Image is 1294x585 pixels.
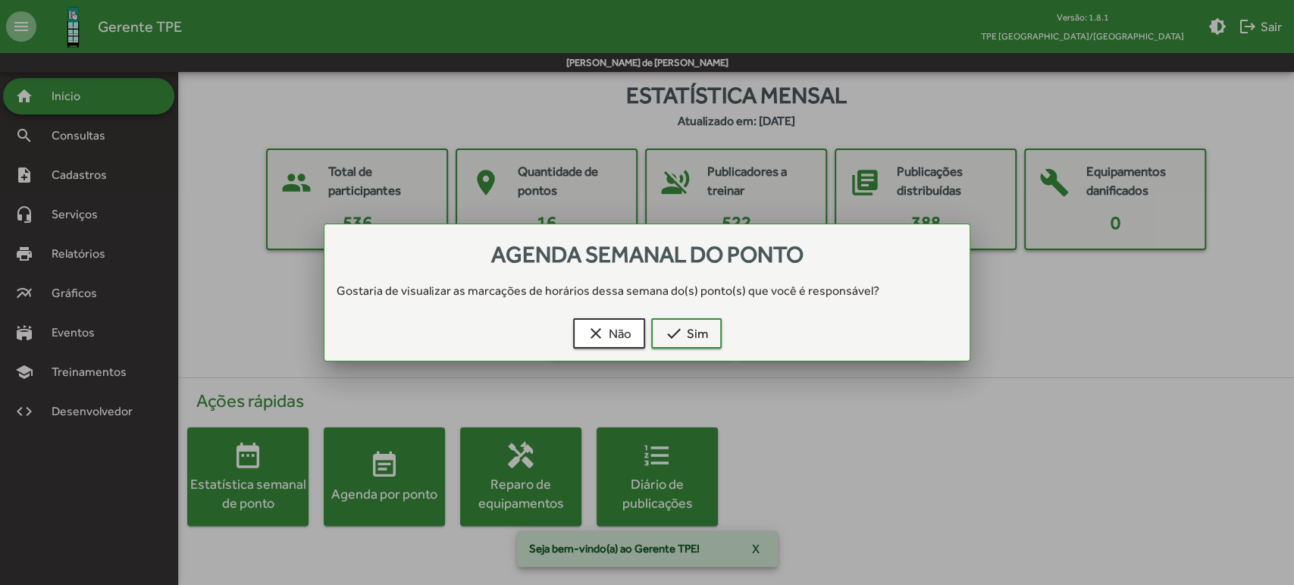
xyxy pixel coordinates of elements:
[665,324,683,343] mat-icon: check
[665,320,708,347] span: Sim
[651,318,722,349] button: Sim
[587,320,631,347] span: Não
[587,324,605,343] mat-icon: clear
[573,318,645,349] button: Não
[491,241,804,267] span: Agenda semanal do ponto
[324,282,970,300] div: Gostaria de visualizar as marcações de horários dessa semana do(s) ponto(s) que você é responsável?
